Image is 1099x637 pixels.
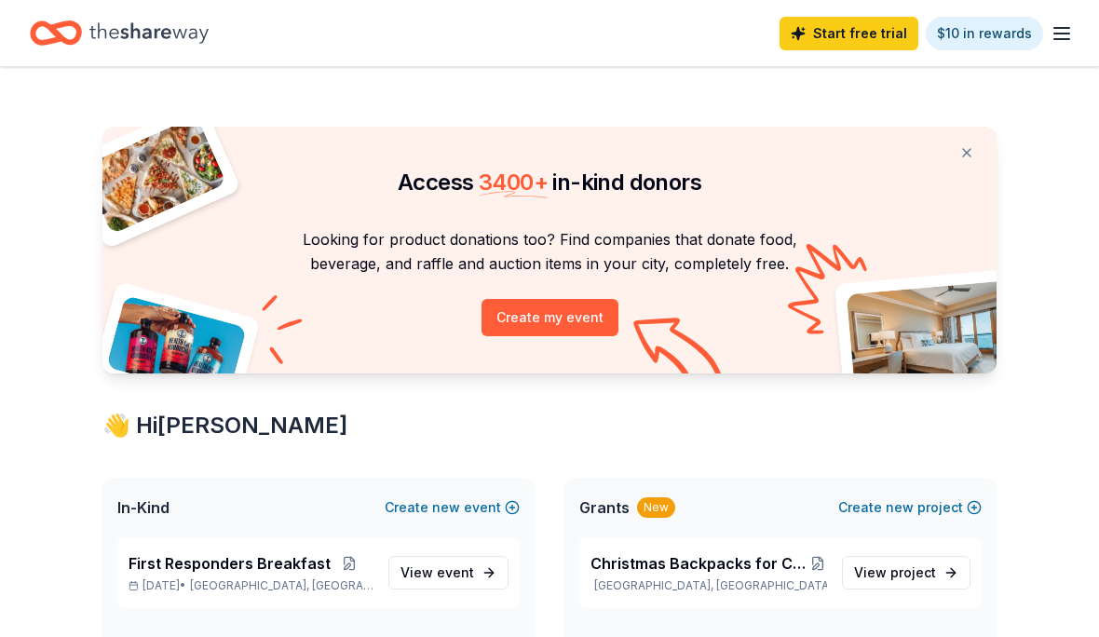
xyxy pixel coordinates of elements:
p: [GEOGRAPHIC_DATA], [GEOGRAPHIC_DATA] [590,578,827,593]
span: project [890,564,936,580]
span: First Responders Breakfast [129,552,331,575]
span: View [400,562,474,584]
span: In-Kind [117,496,170,519]
span: 3400 + [479,169,548,196]
span: new [432,496,460,519]
span: Grants [579,496,630,519]
p: [DATE] • [129,578,373,593]
span: Access in-kind donors [398,169,701,196]
a: View project [842,556,970,590]
button: Createnewevent [385,496,520,519]
img: Curvy arrow [633,318,726,387]
div: New [637,497,675,518]
div: 👋 Hi [PERSON_NAME] [102,411,997,440]
a: Home [30,11,209,55]
span: new [886,496,914,519]
a: View event [388,556,509,590]
span: Christmas Backpacks for Children in [GEOGRAPHIC_DATA] [590,552,808,575]
span: [GEOGRAPHIC_DATA], [GEOGRAPHIC_DATA] [190,578,373,593]
button: Createnewproject [838,496,982,519]
img: Pizza [82,115,227,235]
button: Create my event [482,299,618,336]
a: Start free trial [780,17,918,50]
span: event [437,564,474,580]
p: Looking for product donations too? Find companies that donate food, beverage, and raffle and auct... [125,227,974,277]
a: $10 in rewards [926,17,1043,50]
span: View [854,562,936,584]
